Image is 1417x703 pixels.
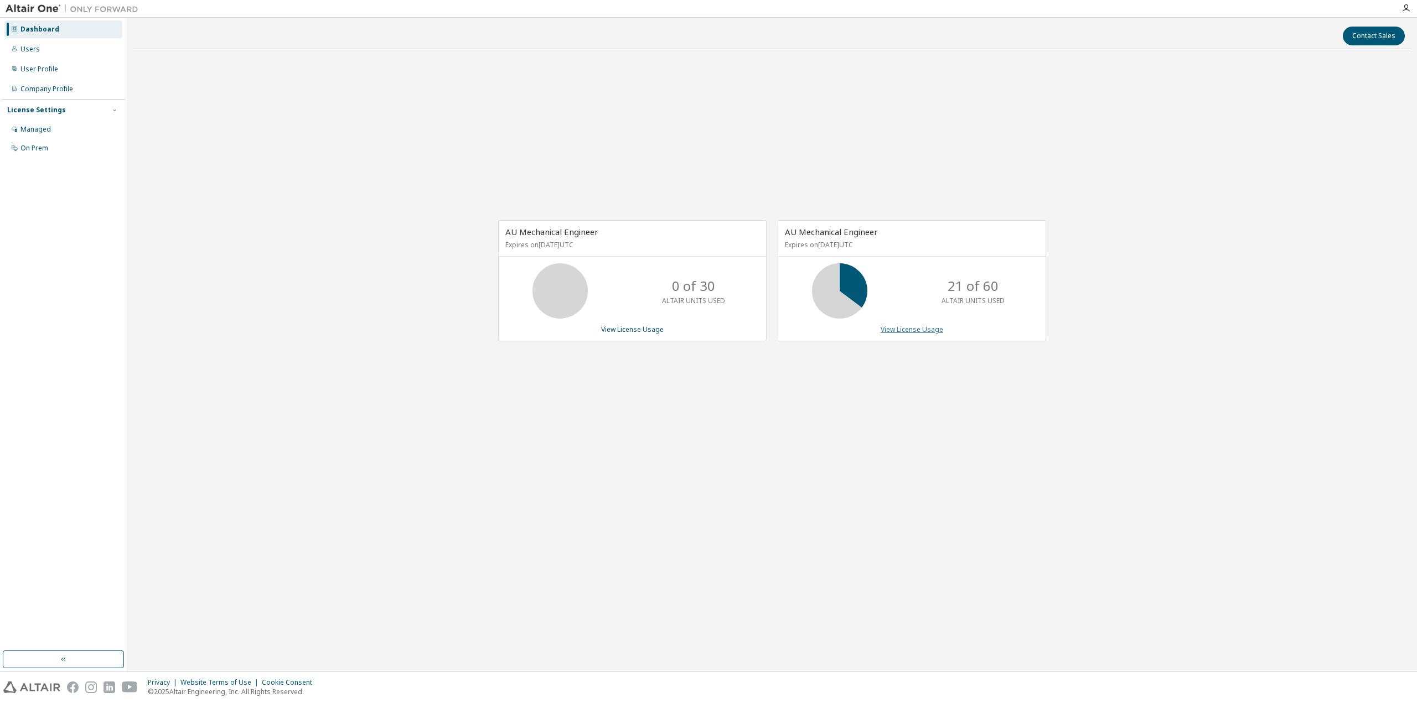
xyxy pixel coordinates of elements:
p: 0 of 30 [672,277,715,295]
img: Altair One [6,3,144,14]
img: facebook.svg [67,681,79,693]
div: Website Terms of Use [180,678,262,687]
div: License Settings [7,106,66,114]
div: Privacy [148,678,180,687]
div: User Profile [20,65,58,74]
img: instagram.svg [85,681,97,693]
div: Dashboard [20,25,59,34]
div: Company Profile [20,85,73,93]
div: Cookie Consent [262,678,319,687]
a: View License Usage [601,325,664,334]
div: Users [20,45,40,54]
a: View License Usage [881,325,943,334]
p: Expires on [DATE] UTC [505,240,757,249]
p: © 2025 Altair Engineering, Inc. All Rights Reserved. [148,687,319,696]
p: Expires on [DATE] UTC [785,240,1036,249]
img: linkedin.svg [104,681,115,693]
p: ALTAIR UNITS USED [942,296,1005,305]
img: altair_logo.svg [3,681,60,693]
img: youtube.svg [122,681,138,693]
p: ALTAIR UNITS USED [662,296,725,305]
p: 21 of 60 [948,277,999,295]
span: AU Mechanical Engineer [785,226,878,237]
div: On Prem [20,144,48,153]
span: AU Mechanical Engineer [505,226,598,237]
button: Contact Sales [1343,27,1405,45]
div: Managed [20,125,51,134]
